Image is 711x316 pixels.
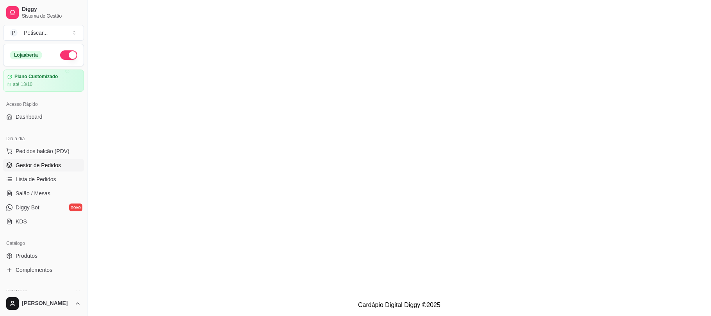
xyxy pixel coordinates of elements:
[22,300,71,307] span: [PERSON_NAME]
[3,237,84,250] div: Catálogo
[3,70,84,92] a: Plano Customizadoaté 13/10
[22,6,81,13] span: Diggy
[3,98,84,111] div: Acesso Rápido
[6,289,27,295] span: Relatórios
[3,264,84,276] a: Complementos
[3,294,84,313] button: [PERSON_NAME]
[22,13,81,19] span: Sistema de Gestão
[10,29,18,37] span: P
[3,3,84,22] a: DiggySistema de Gestão
[14,74,58,80] article: Plano Customizado
[16,147,69,155] span: Pedidos balcão (PDV)
[3,132,84,145] div: Dia a dia
[16,266,52,274] span: Complementos
[87,294,711,316] footer: Cardápio Digital Diggy © 2025
[3,201,84,214] a: Diggy Botnovo
[16,189,50,197] span: Salão / Mesas
[16,218,27,225] span: KDS
[16,252,37,260] span: Produtos
[3,159,84,171] a: Gestor de Pedidos
[10,51,42,59] div: Loja aberta
[24,29,48,37] div: Petiscar ...
[16,175,56,183] span: Lista de Pedidos
[3,187,84,200] a: Salão / Mesas
[16,204,39,211] span: Diggy Bot
[13,81,32,87] article: até 13/10
[16,161,61,169] span: Gestor de Pedidos
[3,145,84,157] button: Pedidos balcão (PDV)
[60,50,77,60] button: Alterar Status
[3,215,84,228] a: KDS
[16,113,43,121] span: Dashboard
[3,173,84,186] a: Lista de Pedidos
[3,250,84,262] a: Produtos
[3,111,84,123] a: Dashboard
[3,25,84,41] button: Select a team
